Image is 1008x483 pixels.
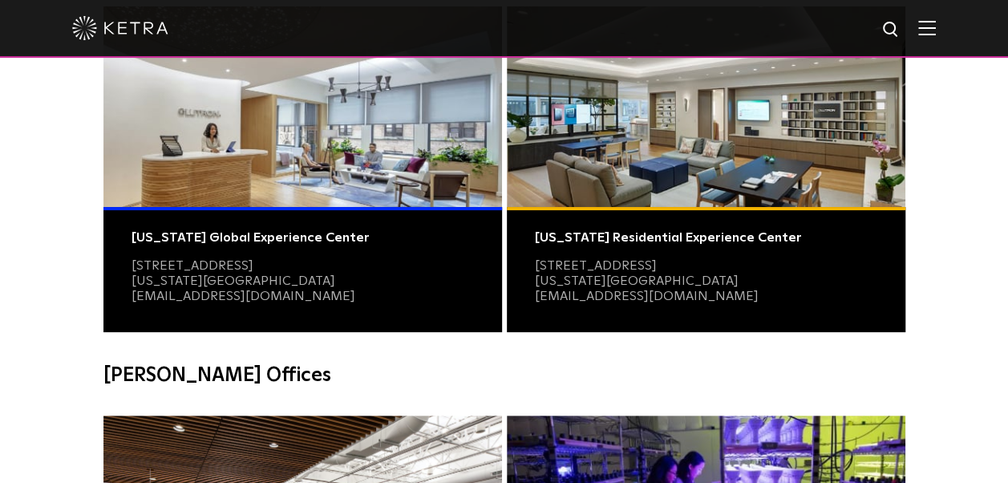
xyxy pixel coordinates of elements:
[918,20,936,35] img: Hamburger%20Nav.svg
[535,290,759,302] a: [EMAIL_ADDRESS][DOMAIN_NAME]
[132,259,253,272] a: [STREET_ADDRESS]
[881,20,901,40] img: search icon
[507,6,905,207] img: Residential Photo@2x
[132,290,355,302] a: [EMAIL_ADDRESS][DOMAIN_NAME]
[103,360,905,391] h4: [PERSON_NAME] Offices
[535,259,657,272] a: [STREET_ADDRESS]
[132,230,474,246] div: [US_STATE] Global Experience Center
[535,230,877,246] div: [US_STATE] Residential Experience Center
[535,274,739,287] a: [US_STATE][GEOGRAPHIC_DATA]
[132,274,335,287] a: [US_STATE][GEOGRAPHIC_DATA]
[103,6,502,207] img: Commercial Photo@2x
[72,16,168,40] img: ketra-logo-2019-white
